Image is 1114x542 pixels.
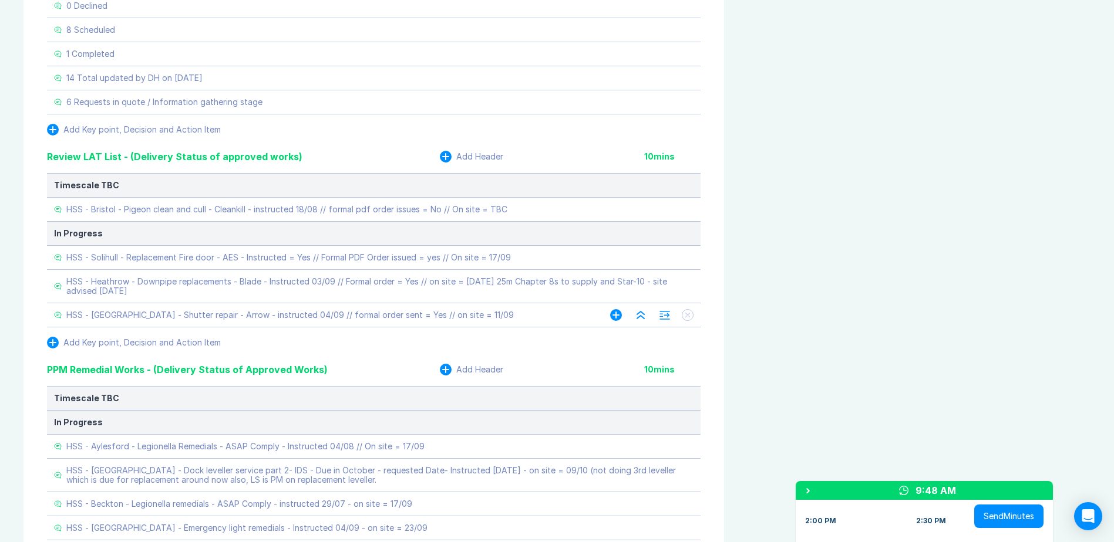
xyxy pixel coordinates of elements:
button: SendMinutes [974,504,1044,528]
div: HSS - Heathrow - Downpipe replacements - Blade - Instructed 03/09 // Formal order = Yes // on sit... [66,277,694,296]
div: HSS - [GEOGRAPHIC_DATA] - Dock leveller service part 2- IDS - Due in October - requested Date- In... [66,466,694,485]
div: PPM Remedial Works - (Delivery Status of Approved Works) [47,363,328,377]
div: Timescale TBC [54,181,694,190]
div: 2:30 PM [916,516,946,526]
div: 9:48 AM [916,483,956,497]
div: HSS - Solihull - Replacement Fire door - AES - Instructed = Yes // Formal PDF Order issued = yes ... [66,253,511,262]
div: 10 mins [644,152,701,161]
div: HSS - [GEOGRAPHIC_DATA] - Emergency light remedials - Instructed 04/09 - on site = 23/09 [66,523,428,533]
div: Add Header [456,365,503,374]
div: 0 Declined [66,1,107,11]
div: HSS - Bristol - Pigeon clean and cull - Cleankill - instructed 18/08 // formal pdf order issues =... [66,205,507,214]
div: HSS - Beckton - Legionella remedials - ASAP Comply - instructed 29/07 - on site = 17/09 [66,499,412,509]
div: Add Header [456,152,503,161]
div: In Progress [54,418,694,427]
div: 2:00 PM [805,516,836,526]
button: Add Key point, Decision and Action Item [47,124,221,135]
div: Open Intercom Messenger [1074,502,1102,530]
div: 1 Completed [66,49,115,59]
div: In Progress [54,229,694,238]
div: Add Key point, Decision and Action Item [63,125,221,134]
button: Add Header [440,364,503,375]
div: HSS - [GEOGRAPHIC_DATA] - Shutter repair - Arrow - instructed 04/09 // formal order sent = Yes //... [66,310,514,320]
div: 8 Scheduled [66,25,115,35]
button: Add Key point, Decision and Action Item [47,337,221,348]
div: 6 Requests in quote / Information gathering stage [66,97,262,107]
div: 10 mins [644,365,701,374]
div: Add Key point, Decision and Action Item [63,338,221,347]
div: 14 Total updated by DH on [DATE] [66,73,203,83]
button: Add Header [440,151,503,162]
div: Timescale TBC [54,394,694,403]
div: Review LAT List - (Delivery Status of approved works) [47,150,302,164]
div: HSS - Aylesford - Legionella Remedials - ASAP Comply - Instructed 04/08 // On site = 17/09 [66,442,425,451]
